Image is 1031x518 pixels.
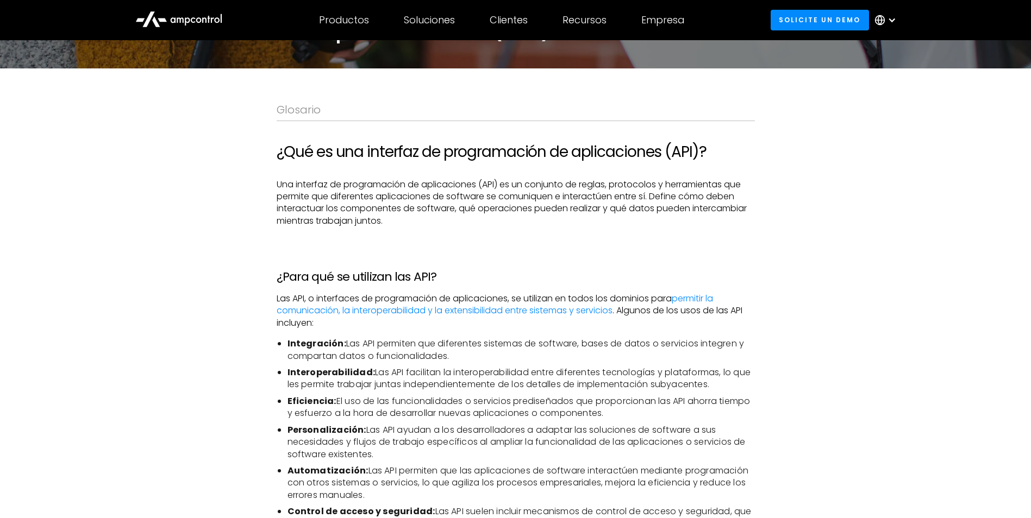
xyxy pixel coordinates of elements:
[404,14,455,26] div: Soluciones
[641,14,684,26] div: Empresa
[288,395,336,407] strong: Eficiencia:
[319,14,369,26] div: Productos
[288,465,755,501] li: Las API permiten que las aplicaciones de software interactúen mediante programación con otros sis...
[288,337,346,350] strong: Integración:
[277,143,755,161] h2: ¿Qué es una interfaz de programación de aplicaciones (API)?
[288,424,366,436] strong: Personalización:
[288,424,755,460] li: Las API ayudan a los desarrolladores a adaptar las soluciones de software a sus necesidades y flu...
[277,179,755,228] p: Una interfaz de programación de aplicaciones (API) es un conjunto de reglas, protocolos y herrami...
[288,505,435,517] strong: Control de acceso y seguridad:
[277,270,755,284] h3: ¿Para qué se utilizan las API?
[288,338,755,362] li: Las API permiten que diferentes sistemas de software, bases de datos o servicios integren y compa...
[288,366,376,378] strong: Interoperabilidad:
[277,292,713,317] a: permitir la comunicación, la interoperabilidad y la extensibilidad entre sistemas y servicios
[563,14,607,26] div: Recursos
[288,395,755,420] li: El uso de las funcionalidades o servicios prediseñados que proporcionan las API ahorra tiempo y e...
[277,236,755,248] p: ‍
[277,103,755,116] div: Glosario
[490,14,528,26] div: Clientes
[771,10,869,30] a: Solicite un demo
[288,464,368,477] strong: Automatización:
[288,367,755,391] li: Las API facilitan la interoperabilidad entre diferentes tecnologías y plataformas, lo que les per...
[277,293,755,329] p: Las API, o interfaces de programación de aplicaciones, se utilizan en todos los dominios para . A...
